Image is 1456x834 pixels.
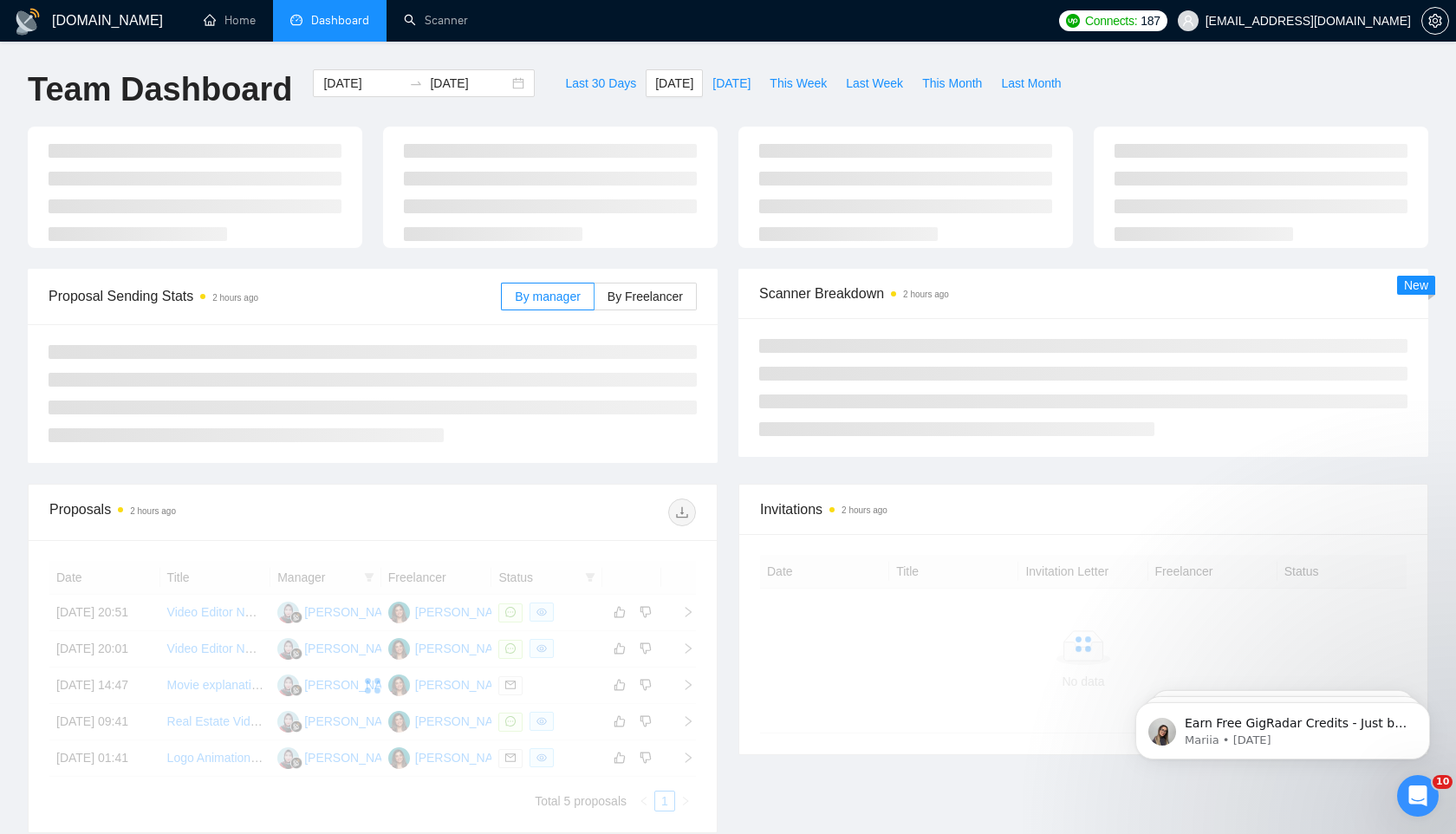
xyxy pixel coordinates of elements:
button: [DATE] [703,69,760,97]
span: Last Month [1001,74,1061,93]
div: Proposals [49,498,373,526]
img: logo [14,8,42,36]
time: 2 hours ago [842,505,887,515]
button: This Week [760,69,836,97]
span: 10 [1433,775,1453,789]
a: homeHome [204,13,256,28]
span: user [1182,15,1194,27]
span: This Week [770,74,827,93]
span: swap-right [409,76,423,90]
span: New [1404,278,1428,292]
span: By Freelancer [608,290,683,303]
span: This Month [922,74,982,93]
a: setting [1421,14,1449,28]
span: [DATE] [712,74,751,93]
input: End date [430,74,509,93]
span: Dashboard [311,13,369,28]
h1: Team Dashboard [28,69,292,110]
iframe: Intercom notifications message [1109,666,1456,787]
button: setting [1421,7,1449,35]
a: searchScanner [404,13,468,28]
input: Start date [323,74,402,93]
button: Last 30 Days [556,69,646,97]
span: Last Week [846,74,903,93]
span: Connects: [1085,11,1137,30]
img: upwork-logo.png [1066,14,1080,28]
span: 187 [1141,11,1160,30]
button: Last Week [836,69,913,97]
span: [DATE] [655,74,693,93]
span: Last 30 Days [565,74,636,93]
time: 2 hours ago [212,293,258,303]
span: Scanner Breakdown [759,283,1407,304]
span: Invitations [760,498,1407,520]
span: By manager [515,290,580,303]
button: This Month [913,69,991,97]
iframe: Intercom live chat [1397,775,1439,817]
span: Proposal Sending Stats [49,285,501,307]
time: 2 hours ago [903,290,949,299]
span: dashboard [290,14,302,26]
button: [DATE] [646,69,703,97]
span: to [409,76,423,90]
time: 2 hours ago [130,506,176,516]
span: setting [1422,14,1448,28]
button: Last Month [991,69,1070,97]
